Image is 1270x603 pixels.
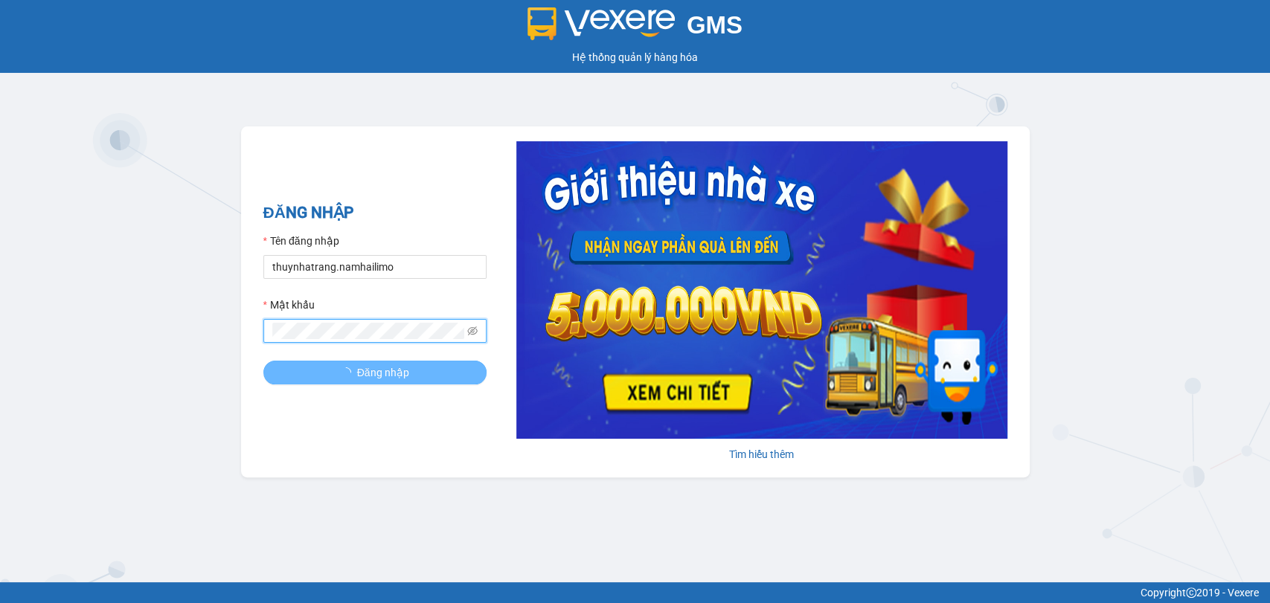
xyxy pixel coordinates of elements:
img: logo 2 [527,7,675,40]
span: Đăng nhập [357,364,409,381]
span: eye-invisible [467,326,478,336]
span: copyright [1186,587,1196,598]
div: Tìm hiểu thêm [516,446,1007,462]
input: Tên đăng nhập [263,255,487,279]
div: Hệ thống quản lý hàng hóa [4,49,1266,65]
span: loading [341,367,357,378]
button: Đăng nhập [263,361,487,384]
label: Mật khẩu [263,297,315,313]
img: banner-0 [516,141,1007,439]
label: Tên đăng nhập [263,233,339,249]
div: Copyright 2019 - Vexere [11,584,1259,601]
h2: ĐĂNG NHẬP [263,201,487,225]
input: Mật khẩu [272,323,464,339]
span: GMS [687,11,743,39]
a: GMS [527,22,743,34]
